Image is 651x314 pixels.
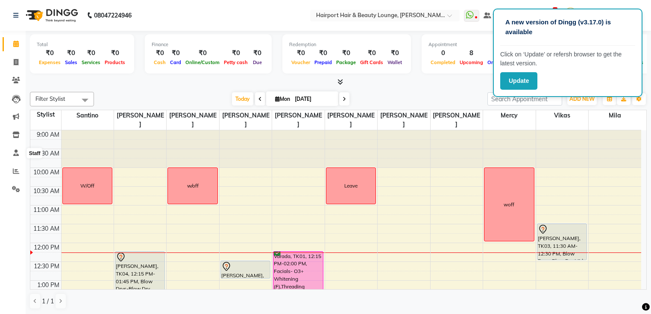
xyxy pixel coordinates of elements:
[537,224,586,260] div: [PERSON_NAME], TK03, 11:30 AM-12:30 PM, Blow Drys- Blow Dry Mid-Back
[428,59,457,65] span: Completed
[385,59,404,65] span: Wallet
[250,48,265,58] div: ₹0
[167,110,219,130] span: [PERSON_NAME]
[292,93,335,106] input: 2025-09-01
[504,201,514,208] div: woff
[168,48,183,58] div: ₹0
[272,110,324,130] span: [PERSON_NAME]
[35,281,61,290] div: 1:00 PM
[37,59,63,65] span: Expenses
[220,110,272,130] span: [PERSON_NAME]
[289,41,404,48] div: Redemption
[32,168,61,177] div: 10:00 AM
[334,48,358,58] div: ₹0
[232,92,253,106] span: Today
[152,48,168,58] div: ₹0
[428,41,534,48] div: Appointment
[312,59,334,65] span: Prepaid
[485,48,510,58] div: 0
[103,59,127,65] span: Products
[273,96,292,102] span: Mon
[457,48,485,58] div: 8
[251,59,264,65] span: Due
[63,59,79,65] span: Sales
[344,182,358,190] div: Leave
[431,110,483,130] span: [PERSON_NAME]
[35,149,61,158] div: 9:30 AM
[115,252,164,306] div: [PERSON_NAME], TK04, 12:15 PM-01:45 PM, Blow Drys-Blow Dry Short,Wash - Plain hair Wash
[569,96,595,102] span: ADD NEW
[94,3,132,27] b: 08047224946
[289,59,312,65] span: Voucher
[35,95,65,102] span: Filter Stylist
[183,59,222,65] span: Online/Custom
[103,48,127,58] div: ₹0
[325,110,377,130] span: [PERSON_NAME]
[500,72,537,90] button: Update
[563,8,578,23] img: Accounts IV Camp
[312,48,334,58] div: ₹0
[567,93,597,105] button: ADD NEW
[457,59,485,65] span: Upcoming
[22,3,80,27] img: logo
[62,110,114,121] span: Santino
[334,59,358,65] span: Package
[358,48,385,58] div: ₹0
[505,18,630,37] p: A new version of Dingg (v3.17.0) is available
[485,59,510,65] span: Ongoing
[32,262,61,271] div: 12:30 PM
[289,48,312,58] div: ₹0
[80,182,94,190] div: W/Off
[553,7,557,13] span: 2
[63,48,79,58] div: ₹0
[428,48,457,58] div: 0
[589,110,641,121] span: Mila
[30,110,61,119] div: Stylist
[358,59,385,65] span: Gift Cards
[378,110,430,130] span: [PERSON_NAME]
[32,205,61,214] div: 11:00 AM
[483,110,535,121] span: Mercy
[385,48,404,58] div: ₹0
[222,59,250,65] span: Petty cash
[37,41,127,48] div: Total
[27,148,43,158] div: Staff
[152,59,168,65] span: Cash
[37,48,63,58] div: ₹0
[152,41,265,48] div: Finance
[114,110,166,130] span: [PERSON_NAME]
[32,243,61,252] div: 12:00 PM
[79,59,103,65] span: Services
[536,110,588,121] span: Vikas
[32,224,61,233] div: 11:30 AM
[187,182,199,190] div: w/off
[500,50,635,68] p: Click on ‘Update’ or refersh browser to get the latest version.
[221,261,270,278] div: [PERSON_NAME], TK05, 12:30 PM-01:00 PM, Hair Cuts -Sr.Stylist([DEMOGRAPHIC_DATA])
[222,48,250,58] div: ₹0
[79,48,103,58] div: ₹0
[32,187,61,196] div: 10:30 AM
[487,92,562,106] input: Search Appointment
[168,59,183,65] span: Card
[183,48,222,58] div: ₹0
[35,130,61,139] div: 9:00 AM
[42,297,54,306] span: 1 / 1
